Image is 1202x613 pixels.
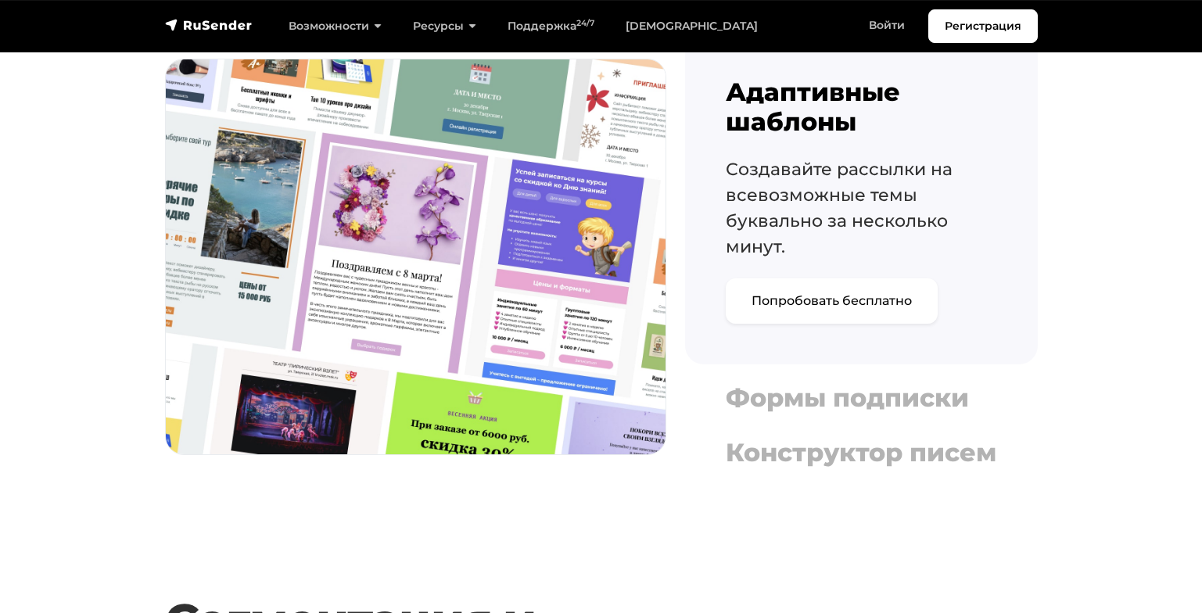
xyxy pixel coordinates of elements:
[726,383,997,413] h4: Формы подписки
[726,278,938,324] a: Попробовать бесплатно
[726,438,997,468] h4: Конструктор писем
[397,10,492,42] a: Ресурсы
[928,9,1038,43] a: Регистрация
[576,18,594,28] sup: 24/7
[166,59,666,454] img: platform-tab-01.jpg
[165,17,253,33] img: RuSender
[492,10,610,42] a: Поддержка24/7
[853,9,920,41] a: Войти
[273,10,397,42] a: Возможности
[610,10,773,42] a: [DEMOGRAPHIC_DATA]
